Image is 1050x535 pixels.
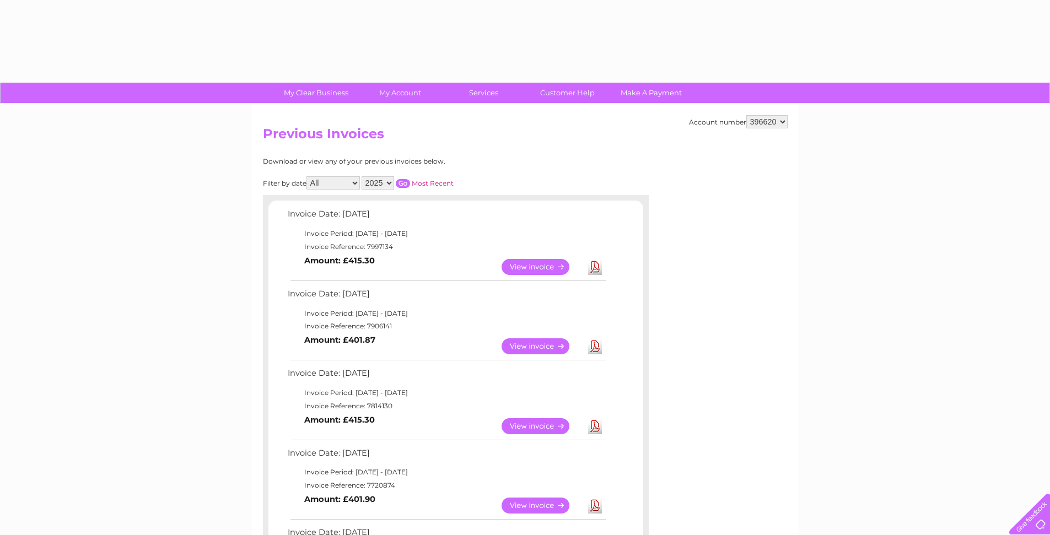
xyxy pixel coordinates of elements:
[502,498,583,514] a: View
[304,256,375,266] b: Amount: £415.30
[412,179,454,187] a: Most Recent
[588,259,602,275] a: Download
[354,83,445,103] a: My Account
[285,207,607,227] td: Invoice Date: [DATE]
[285,227,607,240] td: Invoice Period: [DATE] - [DATE]
[285,307,607,320] td: Invoice Period: [DATE] - [DATE]
[285,386,607,399] td: Invoice Period: [DATE] - [DATE]
[689,115,788,128] div: Account number
[588,418,602,434] a: Download
[588,498,602,514] a: Download
[304,494,375,504] b: Amount: £401.90
[263,126,788,147] h2: Previous Invoices
[304,335,375,345] b: Amount: £401.87
[285,399,607,413] td: Invoice Reference: 7814130
[263,176,552,190] div: Filter by date
[502,418,583,434] a: View
[285,366,607,386] td: Invoice Date: [DATE]
[304,415,375,425] b: Amount: £415.30
[588,338,602,354] a: Download
[522,83,613,103] a: Customer Help
[502,338,583,354] a: View
[606,83,697,103] a: Make A Payment
[285,240,607,253] td: Invoice Reference: 7997134
[285,446,607,466] td: Invoice Date: [DATE]
[271,83,362,103] a: My Clear Business
[285,320,607,333] td: Invoice Reference: 7906141
[502,259,583,275] a: View
[285,287,607,307] td: Invoice Date: [DATE]
[438,83,529,103] a: Services
[285,466,607,479] td: Invoice Period: [DATE] - [DATE]
[285,479,607,492] td: Invoice Reference: 7720874
[263,158,552,165] div: Download or view any of your previous invoices below.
